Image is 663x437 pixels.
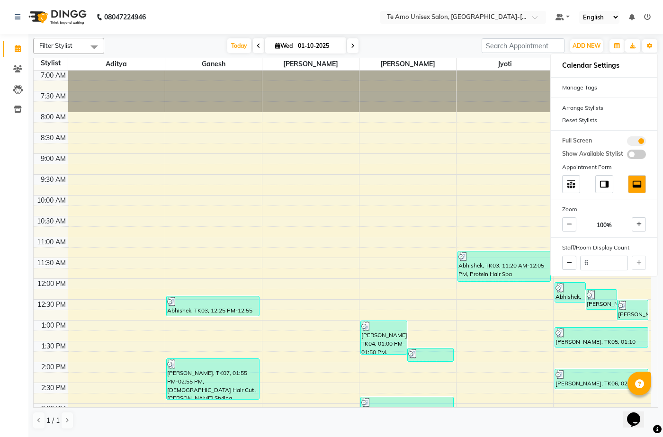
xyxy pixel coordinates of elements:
div: 9:00 AM [39,154,68,164]
div: 12:30 PM [36,300,68,310]
div: Abhishek, TK03, 12:05 PM-12:35 PM, [PERSON_NAME] Trim ([DEMOGRAPHIC_DATA]) [555,283,585,302]
span: Ganesh [165,58,262,70]
span: Filter Stylist [39,42,72,49]
span: [PERSON_NAME] [262,58,359,70]
span: ADD NEW [573,42,600,49]
div: 7:00 AM [39,71,68,80]
img: table_move_above.svg [566,179,576,189]
span: Aditya [68,58,165,70]
div: Zoom [551,203,657,215]
div: [PERSON_NAME], TK02, 12:15 PM-12:45 PM, [DEMOGRAPHIC_DATA] Hair Cut [586,290,617,309]
div: 11:30 AM [35,258,68,268]
button: ADD NEW [570,39,603,53]
div: 10:30 AM [35,216,68,226]
div: 12:00 PM [36,279,68,289]
div: Abhishek, TK03, 11:20 AM-12:05 PM, Protein Hair Spa ([DEMOGRAPHIC_DATA]) [458,251,550,281]
div: Appointment Form [551,161,657,173]
div: [PERSON_NAME], TK04, 01:00 PM-01:50 PM, Cleanup - Whitening Clean up ,Threading - upper lip ,Thre... [361,321,407,354]
div: [PERSON_NAME], TK07, 01:55 PM-02:55 PM, [DEMOGRAPHIC_DATA] Hair Cut ,[PERSON_NAME] Styling [167,359,259,399]
span: Jyoti [457,58,553,70]
div: 3:00 PM [39,404,68,414]
div: Manage Tags [551,81,657,94]
div: Abhishek, TK03, 12:25 PM-12:55 PM, Cleanup - Classic Clean-up [167,296,259,316]
input: 2025-10-01 [295,39,342,53]
div: 9:30 AM [39,175,68,185]
div: Reset Stylists [551,114,657,126]
div: Staff/Room Display Count [551,241,657,254]
div: Stylist [34,58,68,68]
span: Show Available Stylist [562,150,623,159]
div: 10:00 AM [35,196,68,205]
div: [PERSON_NAME], TK06, 02:10 PM-02:40 PM, [PERSON_NAME] Styling [555,369,648,389]
span: 100% [597,221,612,230]
div: [PERSON_NAME], TK05, 01:40 PM-02:00 PM, Threading - eyebrows ,Threading - upper lip [408,348,454,361]
iframe: chat widget [623,399,654,428]
div: [PERSON_NAME], TK05, 01:10 PM-01:40 PM, Boy Hair cut [555,328,648,347]
img: dock_right.svg [599,179,609,189]
div: [PERSON_NAME], TK09, 02:50 PM-03:40 PM, Threading - eyebrows ,Threading - upper lip ,Threading - ... [361,397,453,430]
span: Full Screen [562,136,592,146]
div: 1:30 PM [39,341,68,351]
div: 2:30 PM [39,383,68,393]
input: Search Appointment [482,38,564,53]
div: 1:00 PM [39,321,68,330]
span: 1 / 1 [46,416,60,426]
div: 8:30 AM [39,133,68,143]
h6: Calendar Settings [551,58,657,73]
div: 2:00 PM [39,362,68,372]
img: logo [24,4,89,30]
img: dock_bottom.svg [632,179,642,189]
span: [PERSON_NAME] [359,58,456,70]
b: 08047224946 [104,4,146,30]
span: Wed [273,42,295,49]
div: [PERSON_NAME], TK04, 12:30 PM-01:00 PM, [PERSON_NAME] Styling [618,300,648,320]
div: 7:30 AM [39,91,68,101]
div: 8:00 AM [39,112,68,122]
div: Arrange Stylists [551,102,657,114]
span: Today [227,38,251,53]
div: 11:00 AM [35,237,68,247]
